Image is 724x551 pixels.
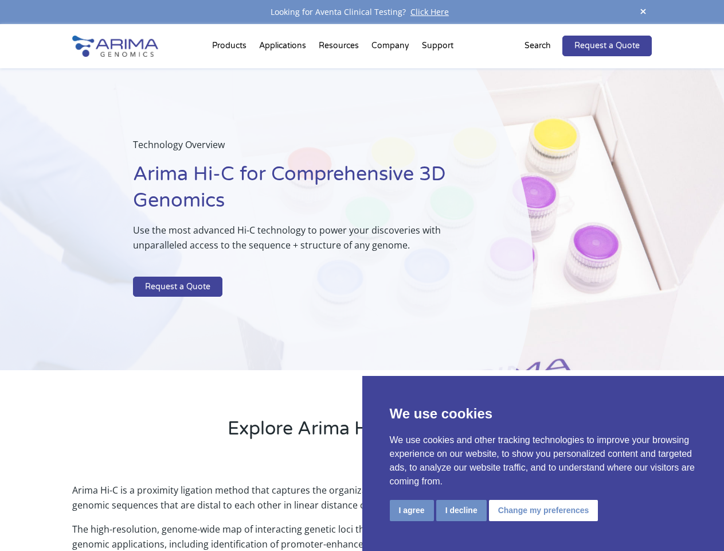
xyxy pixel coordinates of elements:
p: We use cookies and other tracking technologies to improve your browsing experience on our website... [390,433,697,488]
img: Arima-Genomics-logo [72,36,158,57]
p: Arima Hi-C is a proximity ligation method that captures the organizational structure of chromatin... [72,483,651,522]
a: Request a Quote [562,36,652,56]
h2: Explore Arima Hi-C Technology [72,416,651,451]
button: I decline [436,500,487,521]
p: We use cookies [390,403,697,424]
p: Use the most advanced Hi-C technology to power your discoveries with unparalleled access to the s... [133,223,475,262]
a: Request a Quote [133,277,222,297]
a: Click Here [406,6,453,17]
h1: Arima Hi-C for Comprehensive 3D Genomics [133,161,475,223]
button: Change my preferences [489,500,598,521]
p: Search [525,38,551,53]
div: Looking for Aventa Clinical Testing? [72,5,651,20]
button: I agree [390,500,434,521]
p: Technology Overview [133,137,475,161]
